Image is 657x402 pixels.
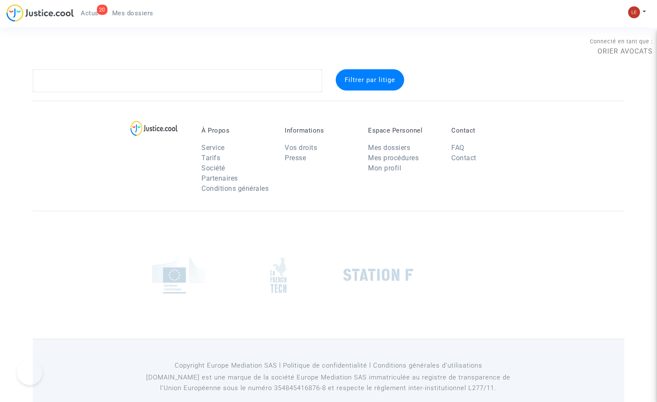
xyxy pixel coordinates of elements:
[628,6,640,18] img: 7d989c7df380ac848c7da5f314e8ff03
[345,76,395,84] span: Filtrer par litige
[590,38,653,45] span: Connecté en tant que :
[451,144,464,152] a: FAQ
[201,184,269,193] a: Conditions générales
[105,7,160,20] a: Mes dossiers
[97,5,108,15] div: 20
[343,269,413,281] img: stationf.png
[368,154,419,162] a: Mes procédures
[201,174,238,182] a: Partenaires
[368,127,439,134] p: Espace Personnel
[112,9,153,17] span: Mes dossiers
[270,257,286,293] img: french_tech.png
[201,144,225,152] a: Service
[201,154,220,162] a: Tarifs
[81,9,99,17] span: Actus
[451,127,522,134] p: Contact
[368,164,401,172] a: Mon profil
[285,127,355,134] p: Informations
[74,7,105,20] a: 20Actus
[285,144,317,152] a: Vos droits
[17,360,42,385] iframe: Help Scout Beacon - Open
[135,360,522,371] p: Copyright Europe Mediation SAS l Politique de confidentialité l Conditions générales d’utilisa...
[451,154,476,162] a: Contact
[201,164,225,172] a: Société
[285,154,306,162] a: Presse
[201,127,272,134] p: À Propos
[152,257,205,294] img: europe_commision.png
[130,121,178,136] img: logo-lg.svg
[135,372,522,394] p: [DOMAIN_NAME] est une marque de la société Europe Mediation SAS immatriculée au registre de tr...
[6,4,74,22] img: jc-logo.svg
[368,144,410,152] a: Mes dossiers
